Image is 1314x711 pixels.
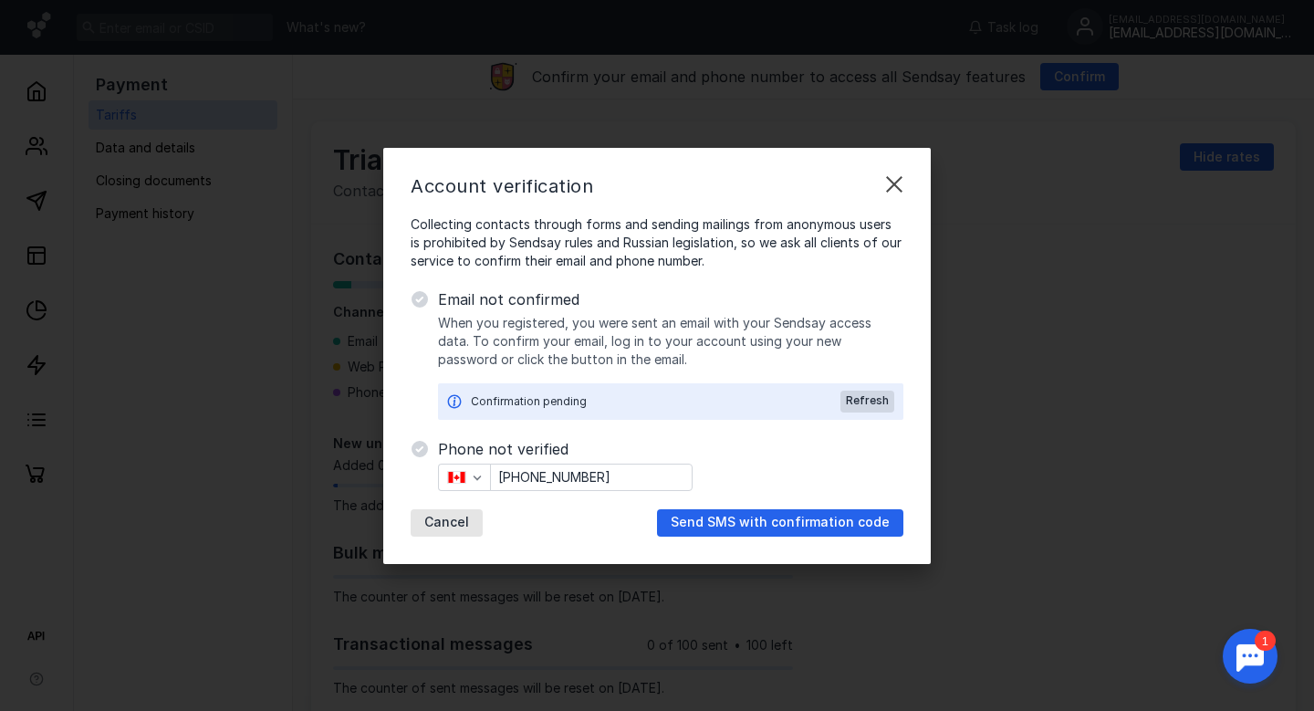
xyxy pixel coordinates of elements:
div: 1 [41,11,62,31]
font: Phone not verified [438,440,568,458]
font: When you registered, you were sent an email with your Sendsay access data. To confirm your email,... [438,315,871,367]
button: Cancel [411,509,483,537]
font: Refresh [846,393,889,407]
font: Email not confirmed [438,290,579,308]
font: Send SMS with confirmation code [671,514,890,529]
font: Cancel [424,514,469,529]
font: Collecting contacts through forms and sending mailings from anonymous users is prohibited by Send... [411,216,902,268]
font: Account verification [411,175,593,197]
button: Send SMS with confirmation code [657,509,903,537]
font: Confirmation pending [471,394,587,408]
button: Refresh [840,391,894,413]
